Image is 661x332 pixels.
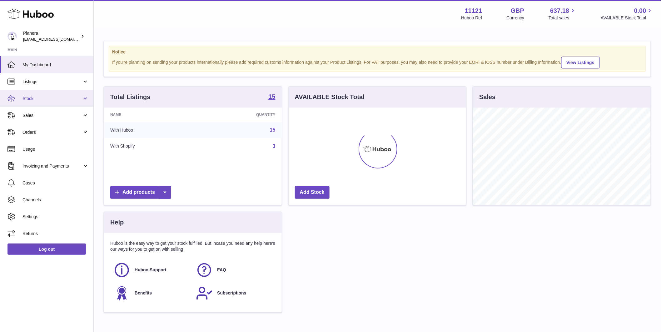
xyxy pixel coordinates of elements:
strong: 11121 [465,7,482,15]
span: 637.18 [550,7,569,15]
h3: Sales [479,93,495,101]
a: Huboo Support [113,262,190,279]
span: Subscriptions [217,290,246,296]
a: 15 [268,93,275,101]
strong: 15 [268,93,275,100]
h3: Help [110,218,124,227]
strong: Notice [112,49,643,55]
span: Channels [22,197,89,203]
span: Settings [22,214,89,220]
div: Planera [23,30,79,42]
img: saiyani@planera.care [7,32,17,41]
p: Huboo is the easy way to get your stock fulfilled. But incase you need any help here's our ways f... [110,240,276,252]
td: With Shopify [104,138,200,154]
span: 0.00 [634,7,646,15]
a: Subscriptions [196,285,272,302]
span: Huboo Support [135,267,166,273]
span: Returns [22,231,89,237]
span: Stock [22,96,82,102]
div: Huboo Ref [461,15,482,21]
a: Add Stock [295,186,330,199]
span: Benefits [135,290,152,296]
h3: Total Listings [110,93,151,101]
a: 0.00 AVAILABLE Stock Total [601,7,654,21]
a: 637.18 Total sales [549,7,576,21]
span: Orders [22,129,82,135]
span: Invoicing and Payments [22,163,82,169]
a: 15 [270,127,276,133]
a: Benefits [113,285,190,302]
span: AVAILABLE Stock Total [601,15,654,21]
a: Add products [110,186,171,199]
div: If you're planning on sending your products internationally please add required customs informati... [112,56,643,68]
a: 3 [273,143,276,149]
th: Quantity [200,108,282,122]
h3: AVAILABLE Stock Total [295,93,365,101]
a: View Listings [561,57,600,68]
a: Log out [7,244,86,255]
th: Name [104,108,200,122]
span: [EMAIL_ADDRESS][DOMAIN_NAME] [23,37,92,42]
td: With Huboo [104,122,200,138]
span: Listings [22,79,82,85]
span: Total sales [549,15,576,21]
a: FAQ [196,262,272,279]
div: Currency [507,15,524,21]
strong: GBP [511,7,524,15]
span: Cases [22,180,89,186]
span: Usage [22,146,89,152]
span: Sales [22,113,82,118]
span: FAQ [217,267,226,273]
span: My Dashboard [22,62,89,68]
